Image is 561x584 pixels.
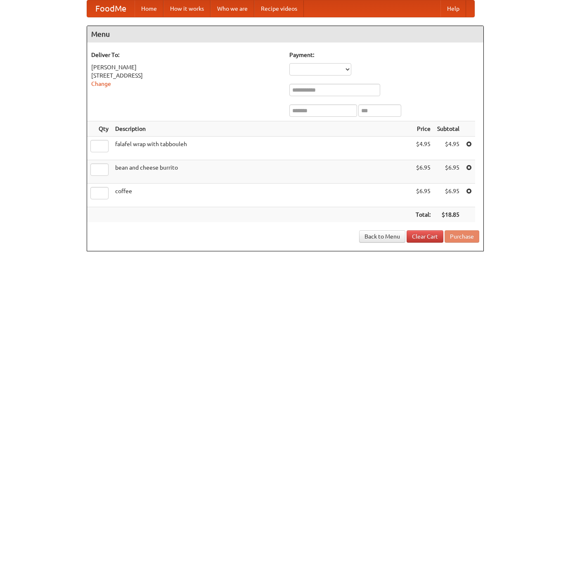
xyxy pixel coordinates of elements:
[91,63,281,71] div: [PERSON_NAME]
[445,230,479,243] button: Purchase
[407,230,443,243] a: Clear Cart
[434,121,463,137] th: Subtotal
[211,0,254,17] a: Who we are
[412,121,434,137] th: Price
[112,137,412,160] td: falafel wrap with tabbouleh
[91,71,281,80] div: [STREET_ADDRESS]
[440,0,466,17] a: Help
[91,51,281,59] h5: Deliver To:
[87,26,483,43] h4: Menu
[163,0,211,17] a: How it works
[434,184,463,207] td: $6.95
[412,137,434,160] td: $4.95
[434,207,463,222] th: $18.85
[412,184,434,207] td: $6.95
[359,230,405,243] a: Back to Menu
[112,184,412,207] td: coffee
[254,0,304,17] a: Recipe videos
[289,51,479,59] h5: Payment:
[112,160,412,184] td: bean and cheese burrito
[87,121,112,137] th: Qty
[412,160,434,184] td: $6.95
[112,121,412,137] th: Description
[135,0,163,17] a: Home
[412,207,434,222] th: Total:
[434,137,463,160] td: $4.95
[87,0,135,17] a: FoodMe
[91,80,111,87] a: Change
[434,160,463,184] td: $6.95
